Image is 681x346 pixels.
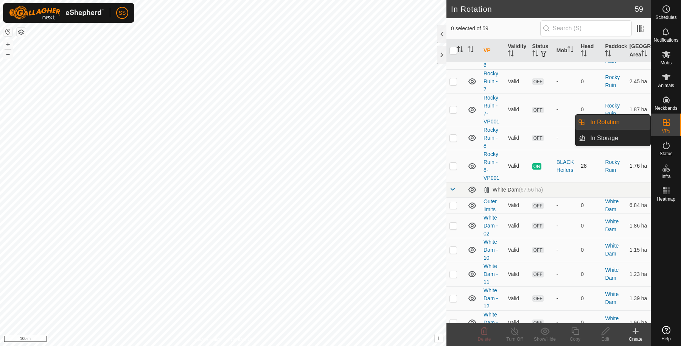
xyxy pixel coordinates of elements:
[578,310,602,335] td: 0
[627,150,651,182] td: 1.76 ha
[508,51,514,58] p-sorticon: Activate to sort
[484,187,543,193] div: White Dam
[578,69,602,94] td: 0
[532,223,544,229] span: OFF
[627,214,651,238] td: 1.86 ha
[532,107,544,113] span: OFF
[655,106,677,111] span: Neckbands
[540,20,632,36] input: Search (S)
[627,197,651,214] td: 6.84 ha
[3,50,12,59] button: –
[578,150,602,182] td: 28
[484,46,498,68] a: Rocky Ruin - 6
[505,262,529,286] td: Valid
[557,106,575,114] div: -
[590,118,619,127] span: In Rotation
[505,286,529,310] td: Valid
[655,15,676,20] span: Schedules
[605,218,619,232] a: White Dam
[554,39,578,62] th: Mob
[557,78,575,86] div: -
[505,214,529,238] td: Valid
[605,51,611,58] p-sorticon: Activate to sort
[641,51,647,58] p-sorticon: Activate to sort
[119,9,126,17] span: SS
[578,197,602,214] td: 0
[602,39,626,62] th: Paddock
[3,27,12,36] button: Reset Map
[532,271,544,277] span: OFF
[557,270,575,278] div: -
[530,336,560,343] div: Show/Hide
[17,28,26,37] button: Map Layers
[659,151,672,156] span: Status
[557,222,575,230] div: -
[635,3,643,15] span: 59
[532,51,538,58] p-sorticon: Activate to sort
[193,336,222,343] a: Privacy Policy
[529,39,554,62] th: Status
[532,247,544,253] span: OFF
[532,163,541,170] span: ON
[605,267,619,281] a: White Dam
[505,69,529,94] td: Valid
[557,246,575,254] div: -
[519,187,543,193] span: (67.56 ha)
[468,47,474,53] p-sorticon: Activate to sort
[451,5,635,14] h2: In Rotation
[231,336,253,343] a: Contact Us
[505,238,529,262] td: Valid
[557,295,575,302] div: -
[605,103,620,117] a: Rocky Ruin
[605,291,619,305] a: White Dam
[605,74,620,88] a: Rocky Ruin
[484,70,498,92] a: Rocky Ruin - 7
[480,39,505,62] th: VP
[505,310,529,335] td: Valid
[627,94,651,126] td: 1.87 ha
[484,198,497,212] a: Outer limits
[578,238,602,262] td: 0
[651,323,681,344] a: Help
[654,38,678,42] span: Notifications
[484,95,499,125] a: Rocky Ruin - 7-VP001
[627,286,651,310] td: 1.39 ha
[532,203,544,209] span: OFF
[658,83,674,88] span: Animals
[661,61,672,65] span: Mobs
[661,174,670,179] span: Infra
[605,198,619,212] a: White Dam
[505,126,529,150] td: Valid
[662,129,670,133] span: VPs
[578,286,602,310] td: 0
[484,287,498,309] a: White Dam - 12
[484,263,498,285] a: White Dam - 11
[532,78,544,85] span: OFF
[484,239,498,261] a: White Dam - 10
[505,150,529,182] td: Valid
[627,310,651,335] td: 1.96 ha
[605,243,619,257] a: White Dam
[578,39,602,62] th: Head
[505,39,529,62] th: Validity
[620,336,651,343] div: Create
[627,238,651,262] td: 1.15 ha
[484,151,499,181] a: Rocky Ruin - 8-VP001
[557,134,575,142] div: -
[451,25,540,33] span: 0 selected of 59
[567,47,574,53] p-sorticon: Activate to sort
[484,127,498,149] a: Rocky Ruin - 8
[557,158,575,174] div: BLACK Heifers
[605,159,620,173] a: Rocky Ruin
[438,335,440,341] span: i
[590,134,618,143] span: In Storage
[578,262,602,286] td: 0
[586,115,650,130] a: In Rotation
[532,320,544,326] span: OFF
[505,197,529,214] td: Valid
[557,319,575,327] div: -
[575,131,650,146] li: In Storage
[586,131,650,146] a: In Storage
[627,262,651,286] td: 1.23 ha
[3,40,12,49] button: +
